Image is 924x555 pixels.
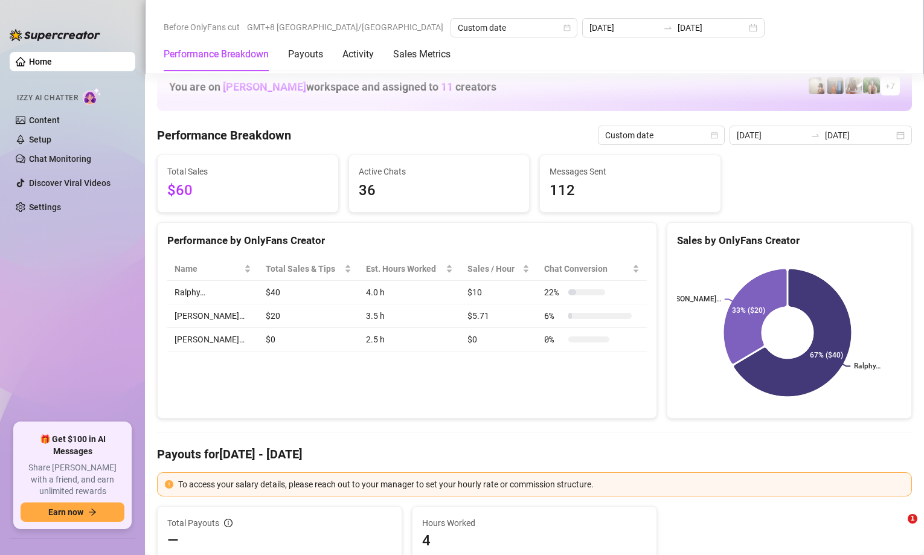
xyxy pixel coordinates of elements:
[167,165,329,178] span: Total Sales
[422,531,647,550] span: 4
[460,304,537,328] td: $5.71
[258,304,359,328] td: $20
[164,18,240,36] span: Before OnlyFans cut
[678,21,746,34] input: End date
[810,130,820,140] span: swap-right
[21,502,124,522] button: Earn nowarrow-right
[563,24,571,31] span: calendar
[908,514,917,524] span: 1
[175,262,242,275] span: Name
[460,257,537,281] th: Sales / Hour
[845,77,862,94] img: Nathaniel
[854,362,881,371] text: Ralphy…
[359,304,460,328] td: 3.5 h
[458,19,570,37] span: Custom date
[167,516,219,530] span: Total Payouts
[247,18,443,36] span: GMT+8 [GEOGRAPHIC_DATA]/[GEOGRAPHIC_DATA]
[342,47,374,62] div: Activity
[224,519,233,527] span: info-circle
[663,23,673,33] span: swap-right
[167,328,258,351] td: [PERSON_NAME]…
[17,92,78,104] span: Izzy AI Chatter
[366,262,443,275] div: Est. Hours Worked
[29,135,51,144] a: Setup
[29,154,91,164] a: Chat Monitoring
[460,328,537,351] td: $0
[441,80,453,93] span: 11
[711,132,718,139] span: calendar
[883,514,912,543] iframe: Intercom live chat
[422,516,647,530] span: Hours Worked
[825,129,894,142] input: End date
[589,21,658,34] input: Start date
[88,508,97,516] span: arrow-right
[167,281,258,304] td: Ralphy…
[359,179,520,202] span: 36
[677,233,902,249] div: Sales by OnlyFans Creator
[29,202,61,212] a: Settings
[550,165,711,178] span: Messages Sent
[359,328,460,351] td: 2.5 h
[29,115,60,125] a: Content
[544,333,563,346] span: 0 %
[164,47,269,62] div: Performance Breakdown
[863,77,880,94] img: Nathaniel
[10,29,100,41] img: logo-BBDzfeDw.svg
[550,179,711,202] span: 112
[167,233,647,249] div: Performance by OnlyFans Creator
[21,462,124,498] span: Share [PERSON_NAME] with a friend, and earn unlimited rewards
[467,262,520,275] span: Sales / Hour
[223,80,306,93] span: [PERSON_NAME]
[165,480,173,489] span: exclamation-circle
[157,446,912,463] h4: Payouts for [DATE] - [DATE]
[393,47,451,62] div: Sales Metrics
[29,178,111,188] a: Discover Viral Videos
[178,478,904,491] div: To access your salary details, please reach out to your manager to set your hourly rate or commis...
[359,281,460,304] td: 4.0 h
[605,126,717,144] span: Custom date
[167,257,258,281] th: Name
[29,57,52,66] a: Home
[885,79,895,92] span: + 7
[258,281,359,304] td: $40
[258,257,359,281] th: Total Sales & Tips
[544,262,630,275] span: Chat Conversion
[661,295,721,304] text: [PERSON_NAME]…
[537,257,647,281] th: Chat Conversion
[21,434,124,457] span: 🎁 Get $100 in AI Messages
[809,77,826,94] img: Ralphy
[266,262,342,275] span: Total Sales & Tips
[810,130,820,140] span: to
[544,286,563,299] span: 22 %
[359,165,520,178] span: Active Chats
[288,47,323,62] div: Payouts
[167,179,329,202] span: $60
[169,80,496,94] h1: You are on workspace and assigned to creators
[258,328,359,351] td: $0
[167,304,258,328] td: [PERSON_NAME]…
[83,88,101,105] img: AI Chatter
[167,531,179,550] span: —
[827,77,844,94] img: Wayne
[48,507,83,517] span: Earn now
[157,127,291,144] h4: Performance Breakdown
[544,309,563,322] span: 6 %
[460,281,537,304] td: $10
[737,129,806,142] input: Start date
[663,23,673,33] span: to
